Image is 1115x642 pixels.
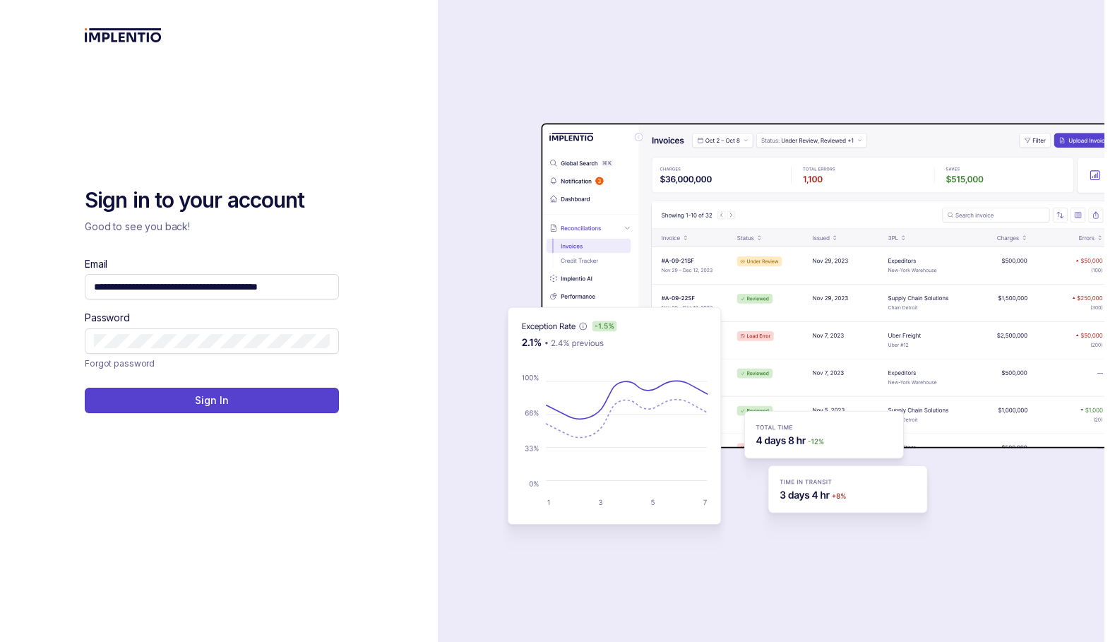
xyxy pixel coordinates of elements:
p: Good to see you back! [85,220,339,234]
a: Link Forgot password [85,357,155,371]
button: Sign In [85,388,339,413]
label: Email [85,257,107,271]
h2: Sign in to your account [85,186,339,215]
img: logo [85,28,162,42]
p: Forgot password [85,357,155,371]
label: Password [85,311,130,325]
p: Sign In [195,393,228,408]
